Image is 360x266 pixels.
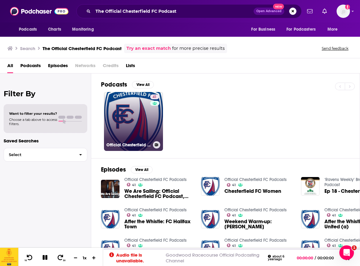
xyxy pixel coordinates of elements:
[25,259,27,262] span: 10
[101,81,154,88] a: PodcastsView All
[7,61,13,73] a: All
[101,240,119,259] img: Weekend Warm-up: Howard Borrell
[131,166,153,173] button: View All
[75,61,95,73] span: Networks
[232,244,236,247] span: 41
[327,213,336,217] a: 41
[132,214,136,217] span: 41
[224,177,287,182] a: Official Chesterfield FC Podcasts
[4,148,87,162] button: Select
[76,4,302,18] div: Search podcasts, credits, & more...
[4,138,87,144] p: Saved Searches
[256,10,282,13] span: Open Advanced
[55,254,67,262] button: 30
[166,252,259,264] a: Goodwood Racecourse Official Podcasting Channel
[172,45,225,52] span: for more precise results
[227,213,236,217] a: 41
[201,240,220,259] img: Weekend Warm-up: Heritage matters with Stuart Basson
[227,244,236,247] a: 41
[273,4,284,9] span: New
[327,244,336,247] a: 41
[101,166,153,173] a: EpisodesView All
[43,46,122,51] h3: The Official Chesterfield FC Podcast
[127,213,136,217] a: 41
[297,256,315,260] span: 00:00:00
[227,183,236,187] a: 41
[63,259,65,262] span: 30
[10,5,68,17] img: Podchaser - Follow, Share and Rate Podcasts
[126,45,171,52] a: Try an exact match
[132,244,136,247] span: 41
[327,25,338,34] span: More
[224,238,287,243] a: Official Chesterfield FC Podcasts
[315,256,316,260] span: /
[332,244,336,247] span: 41
[124,189,194,199] a: We Are Sailing: Official Chesterfield FC Podcast, Episode 2
[150,94,159,99] a: 41
[106,142,151,148] h3: Official Chesterfield FC Podcasts
[72,25,94,34] span: Monitoring
[68,24,102,35] button: open menu
[153,94,157,100] span: 41
[301,177,320,196] img: Ep 18 - Chesterfield Special
[124,219,194,229] a: After the Whistle: FC Halifax Town
[80,255,90,260] div: 1 x
[48,61,68,73] span: Episodes
[332,214,336,217] span: 41
[254,8,284,15] button: Open AdvancedNew
[320,46,350,51] button: Send feedback
[224,219,294,229] a: Weekend Warm-up: Bob Littlewood
[345,5,350,9] svg: Add a profile image
[224,189,281,194] span: Chesterfield FC Women
[124,207,187,213] a: Official Chesterfield FC Podcasts
[339,245,354,260] iframe: Intercom live chat
[224,207,287,213] a: Official Chesterfield FC Podcasts
[15,24,45,35] button: open menu
[251,25,275,34] span: For Business
[9,118,57,126] span: Choose a tab above to access filters.
[132,81,154,88] button: View All
[124,238,187,243] a: Official Chesterfield FC Podcasts
[337,5,350,18] span: Logged in as NicolaLynch
[127,183,136,186] a: 41
[337,5,350,18] img: User Profile
[126,61,135,73] a: Lists
[301,240,320,259] a: Weekend Warm-up: Neill Hornby
[201,177,220,196] img: Chesterfield FC Women
[101,81,127,88] h2: Podcasts
[19,25,37,34] span: Podcasts
[323,24,345,35] button: open menu
[104,92,163,151] a: 41Official Chesterfield FC Podcasts
[101,180,119,198] img: We Are Sailing: Official Chesterfield FC Podcast, Episode 2
[124,177,187,182] a: Official Chesterfield FC Podcasts
[23,254,35,262] button: 10
[320,6,329,16] a: Show notifications dropdown
[224,219,294,229] span: Weekend Warm-up: [PERSON_NAME]
[93,6,254,16] input: Search podcasts, credits, & more...
[20,46,35,51] h3: Search
[352,245,357,250] span: 1
[268,255,294,261] div: about 6 years ago
[286,25,316,34] span: For Podcasters
[9,111,57,116] span: Want to filter your results?
[301,210,320,229] img: After the Whistle: Sheffield United (a)
[201,210,220,229] img: Weekend Warm-up: Bob Littlewood
[103,61,119,73] span: Credits
[127,244,136,247] a: 41
[101,166,126,173] h2: Episodes
[282,24,324,35] button: open menu
[101,210,119,229] img: After the Whistle: FC Halifax Town
[4,153,74,157] span: Select
[232,184,236,186] span: 41
[337,5,350,18] button: Show profile menu
[305,6,315,16] a: Show notifications dropdown
[247,24,283,35] button: open menu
